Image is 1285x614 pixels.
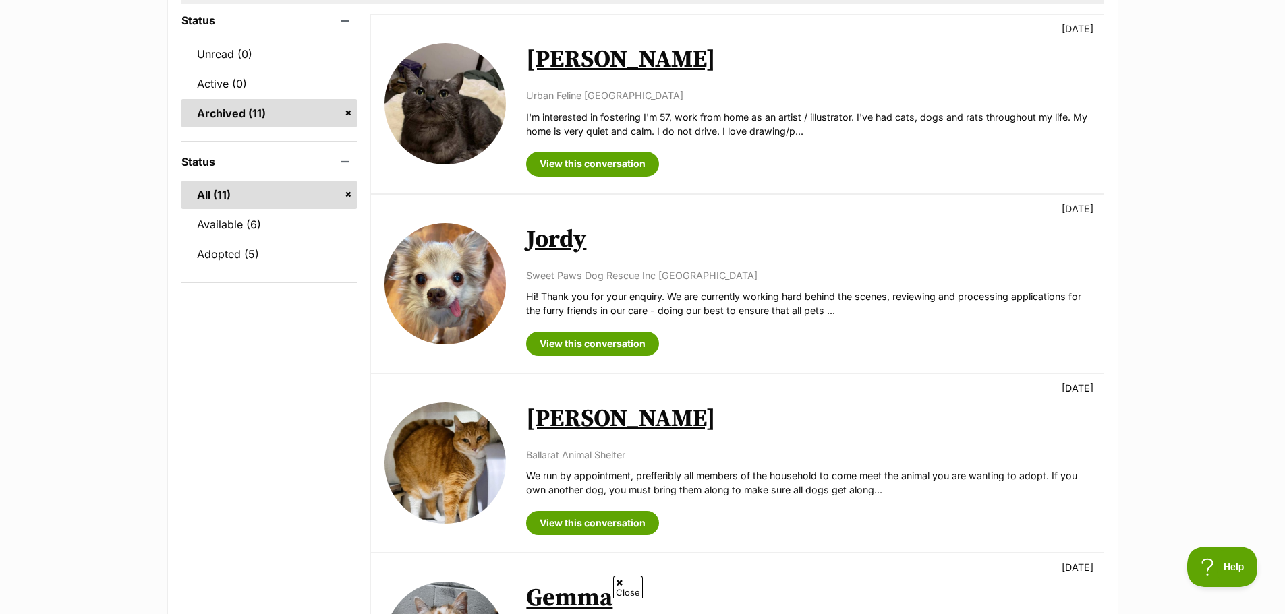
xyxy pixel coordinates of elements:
[526,511,659,535] a: View this conversation
[613,576,643,599] span: Close
[526,583,612,613] a: Gemma
[1062,381,1093,395] p: [DATE]
[1187,547,1258,587] iframe: Help Scout Beacon - Open
[181,40,358,68] a: Unread (0)
[526,289,1089,318] p: Hi! Thank you for your enquiry. We are currently working hard behind the scenes, reviewing and pr...
[384,402,506,524] img: Jenny
[526,224,586,255] a: Jordy
[384,43,506,164] img: Milo
[1062,202,1093,216] p: [DATE]
[526,332,659,356] a: View this conversation
[526,268,1089,282] p: Sweet Paws Dog Rescue Inc [GEOGRAPHIC_DATA]
[181,240,358,268] a: Adopted (5)
[181,210,358,239] a: Available (6)
[526,468,1089,497] p: We run by appointment, prefferibly all members of the household to come meet the animal you are w...
[181,156,358,168] header: Status
[181,99,358,127] a: Archived (11)
[526,44,716,75] a: [PERSON_NAME]
[181,181,358,209] a: All (11)
[642,607,643,607] iframe: Advertisement
[181,14,358,26] header: Status
[1062,22,1093,36] p: [DATE]
[526,404,716,434] a: [PERSON_NAME]
[181,69,358,98] a: Active (0)
[1062,560,1093,574] p: [DATE]
[384,223,506,344] img: Jordy
[526,110,1089,139] p: I'm interested in fostering I'm 57, work from home as an artist / illustrator. I've had cats, dog...
[526,88,1089,102] p: Urban Feline [GEOGRAPHIC_DATA]
[526,448,1089,462] p: Ballarat Animal Shelter
[526,152,659,176] a: View this conversation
